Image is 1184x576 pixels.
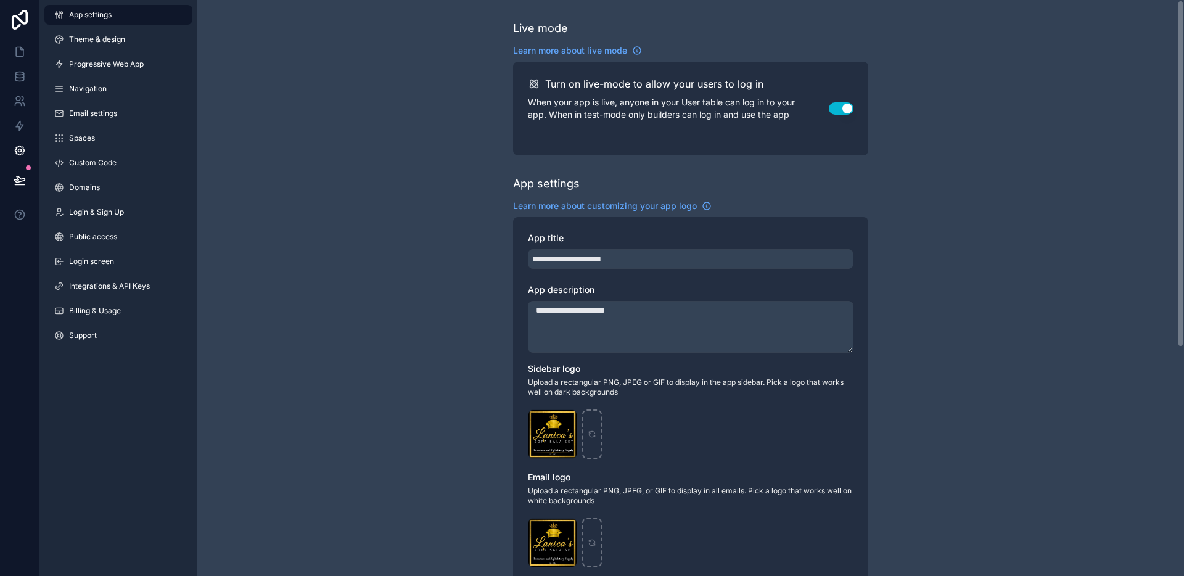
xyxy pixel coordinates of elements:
[69,35,125,44] span: Theme & design
[69,84,107,94] span: Navigation
[44,54,192,74] a: Progressive Web App
[44,5,192,25] a: App settings
[513,200,697,212] span: Learn more about customizing your app logo
[528,486,853,506] span: Upload a rectangular PNG, JPEG, or GIF to display in all emails. Pick a logo that works well on w...
[513,44,627,57] span: Learn more about live mode
[44,252,192,271] a: Login screen
[69,10,112,20] span: App settings
[69,133,95,143] span: Spaces
[528,363,580,374] span: Sidebar logo
[513,200,712,212] a: Learn more about customizing your app logo
[528,284,594,295] span: App description
[69,59,144,69] span: Progressive Web App
[513,175,580,192] div: App settings
[44,301,192,321] a: Billing & Usage
[545,76,763,91] h2: Turn on live-mode to allow your users to log in
[69,158,117,168] span: Custom Code
[69,232,117,242] span: Public access
[528,377,853,397] span: Upload a rectangular PNG, JPEG or GIF to display in the app sidebar. Pick a logo that works well ...
[528,96,829,121] p: When your app is live, anyone in your User table can log in to your app. When in test-mode only b...
[69,183,100,192] span: Domains
[528,472,570,482] span: Email logo
[44,153,192,173] a: Custom Code
[69,257,114,266] span: Login screen
[44,326,192,345] a: Support
[44,30,192,49] a: Theme & design
[44,104,192,123] a: Email settings
[44,178,192,197] a: Domains
[513,44,642,57] a: Learn more about live mode
[44,79,192,99] a: Navigation
[44,128,192,148] a: Spaces
[69,207,124,217] span: Login & Sign Up
[44,202,192,222] a: Login & Sign Up
[69,109,117,118] span: Email settings
[528,232,564,243] span: App title
[44,227,192,247] a: Public access
[69,331,97,340] span: Support
[513,20,568,37] div: Live mode
[69,281,150,291] span: Integrations & API Keys
[69,306,121,316] span: Billing & Usage
[44,276,192,296] a: Integrations & API Keys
